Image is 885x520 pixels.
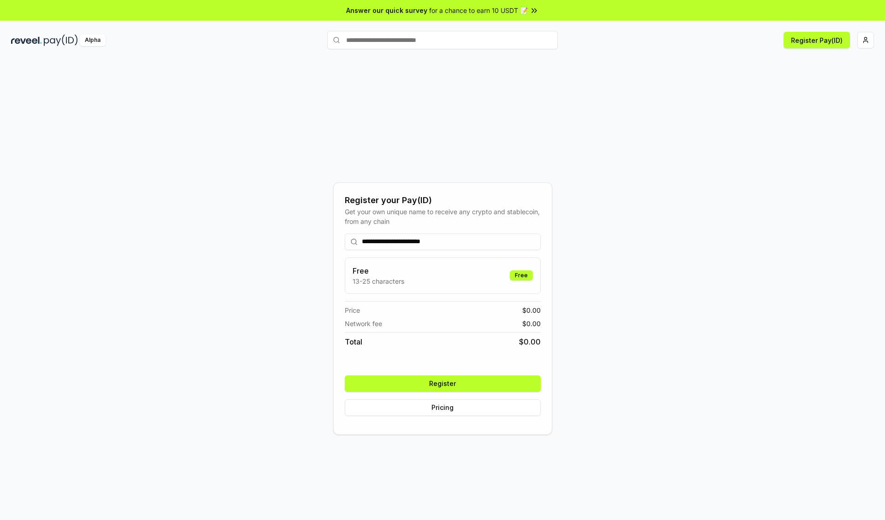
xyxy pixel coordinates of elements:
[522,305,541,315] span: $ 0.00
[353,265,404,276] h3: Free
[345,375,541,392] button: Register
[784,32,850,48] button: Register Pay(ID)
[345,319,382,328] span: Network fee
[519,336,541,347] span: $ 0.00
[522,319,541,328] span: $ 0.00
[510,270,533,280] div: Free
[345,305,360,315] span: Price
[11,35,42,46] img: reveel_dark
[353,276,404,286] p: 13-25 characters
[345,194,541,207] div: Register your Pay(ID)
[80,35,106,46] div: Alpha
[345,207,541,226] div: Get your own unique name to receive any crypto and stablecoin, from any chain
[345,399,541,416] button: Pricing
[429,6,528,15] span: for a chance to earn 10 USDT 📝
[346,6,427,15] span: Answer our quick survey
[44,35,78,46] img: pay_id
[345,336,362,347] span: Total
